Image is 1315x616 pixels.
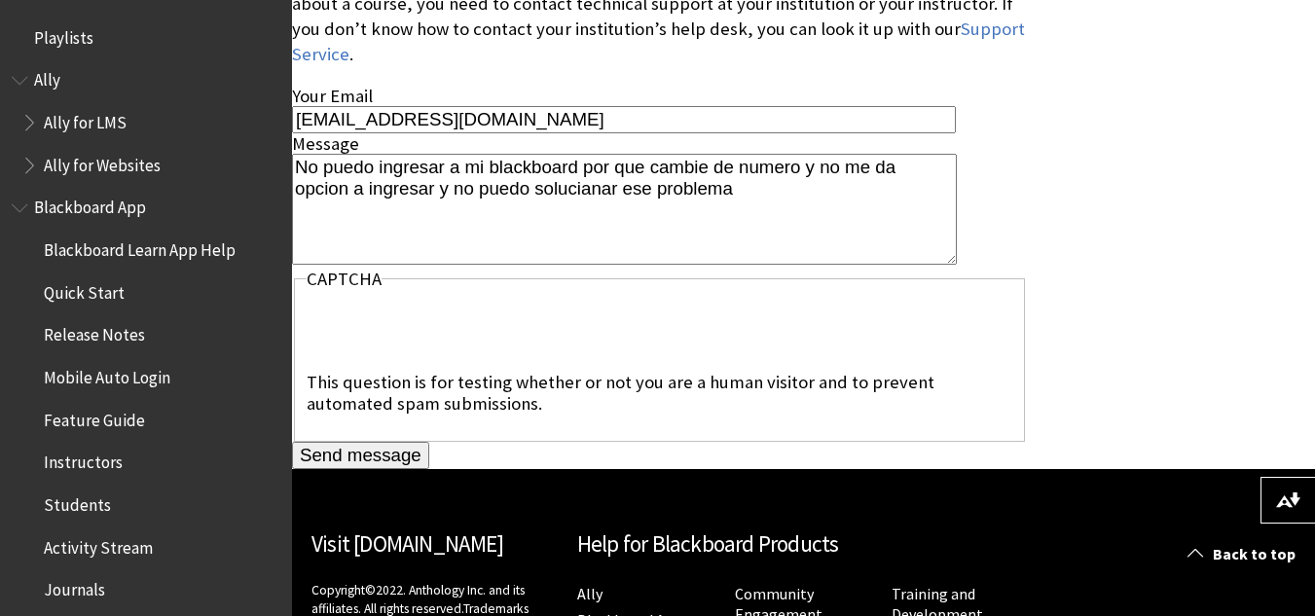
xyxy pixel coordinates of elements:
[292,85,373,107] label: Your Email
[307,372,1013,414] div: This question is for testing whether or not you are a human visitor and to prevent automated spam...
[577,584,603,604] a: Ally
[307,269,382,290] legend: CAPTCHA
[44,106,127,132] span: Ally for LMS
[44,531,153,558] span: Activity Stream
[44,489,111,515] span: Students
[12,64,280,182] nav: Book outline for Anthology Ally Help
[34,192,146,218] span: Blackboard App
[292,132,359,155] label: Message
[44,276,125,303] span: Quick Start
[44,574,105,600] span: Journals
[44,234,236,260] span: Blackboard Learn App Help
[44,447,123,473] span: Instructors
[44,361,170,387] span: Mobile Auto Login
[44,319,145,345] span: Release Notes
[34,64,60,91] span: Ally
[34,21,93,48] span: Playlists
[292,18,1025,65] a: Support Service
[307,296,603,372] iframe: reCAPTCHA
[292,442,429,469] input: Send message
[311,529,503,558] a: Visit [DOMAIN_NAME]
[12,21,280,54] nav: Book outline for Playlists
[44,149,161,175] span: Ally for Websites
[44,404,145,430] span: Feature Guide
[577,527,1031,562] h2: Help for Blackboard Products
[1173,536,1315,572] a: Back to top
